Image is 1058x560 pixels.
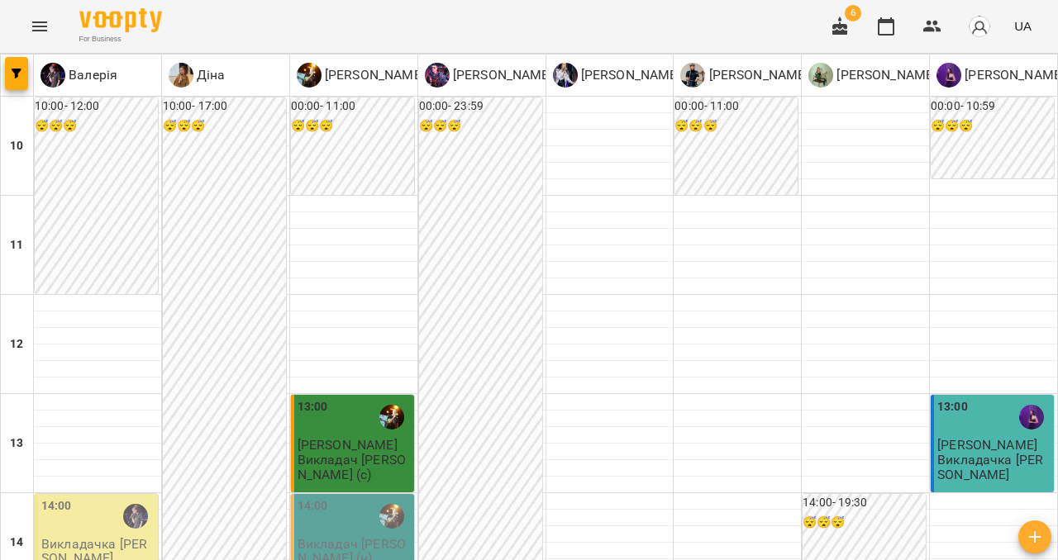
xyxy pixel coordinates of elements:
label: 13:00 [298,398,328,416]
img: С [680,63,705,88]
h6: 10:00 - 17:00 [163,97,286,116]
p: [PERSON_NAME] [322,65,425,85]
span: 6 [845,5,861,21]
a: В Валерія [41,63,117,88]
a: С [PERSON_NAME] [680,63,808,88]
img: Божена Поліщук [1019,405,1044,429]
h6: 😴😴😴 [35,117,158,135]
h6: 10 [10,137,23,155]
h6: 13 [10,434,23,453]
p: [PERSON_NAME] [705,65,808,85]
div: Олександра [808,63,936,88]
p: [PERSON_NAME] [578,65,681,85]
h6: 😴😴😴 [674,117,798,135]
p: [PERSON_NAME] [833,65,936,85]
img: П [297,63,322,88]
span: [PERSON_NAME] [937,437,1037,453]
div: Валерія [41,63,117,88]
h6: 14:00 - 19:30 [803,494,926,512]
h6: 😴😴😴 [931,117,1054,135]
p: Діна [193,65,226,85]
img: О [808,63,833,88]
div: Дмитро [425,63,553,88]
img: Voopty Logo [79,8,162,32]
div: Сергій [680,63,808,88]
img: Валерія [123,504,148,529]
h6: 😴😴😴 [291,117,414,135]
span: [PERSON_NAME] [298,437,398,453]
h6: 11 [10,236,23,254]
a: О [PERSON_NAME] [553,63,681,88]
h6: 😴😴😴 [803,514,926,532]
img: Д [169,63,193,88]
p: Викладач [PERSON_NAME] (с) [298,453,411,482]
img: В [41,63,65,88]
button: UA [1008,11,1038,41]
h6: 😴😴😴 [163,117,286,135]
img: Б [936,63,961,88]
p: Валерія [65,65,117,85]
img: Д [425,63,450,88]
span: For Business [79,34,162,45]
h6: 00:00 - 11:00 [674,97,798,116]
a: Д [PERSON_NAME] [425,63,553,88]
h6: 00:00 - 10:59 [931,97,1054,116]
a: П [PERSON_NAME] [297,63,425,88]
h6: 00:00 - 23:59 [419,97,542,116]
h6: 14 [10,534,23,552]
h6: 12 [10,335,23,354]
p: Викладачка [PERSON_NAME] [937,453,1051,482]
img: Павло [379,405,404,429]
label: 13:00 [937,398,968,416]
a: Д Діна [169,63,226,88]
img: avatar_s.png [968,15,991,38]
p: [PERSON_NAME] [450,65,553,85]
h6: 00:00 - 11:00 [291,97,414,116]
h6: 😴😴😴 [419,117,542,135]
span: UA [1014,17,1032,35]
img: Павло [379,504,404,529]
h6: 10:00 - 12:00 [35,97,158,116]
div: Діна [169,63,226,88]
button: Створити урок [1018,520,1051,553]
div: Павло [297,63,425,88]
label: 14:00 [41,497,72,515]
a: О [PERSON_NAME] [808,63,936,88]
label: 14:00 [298,497,328,515]
button: Menu [20,7,60,46]
div: Ольга [553,63,681,88]
img: О [553,63,578,88]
